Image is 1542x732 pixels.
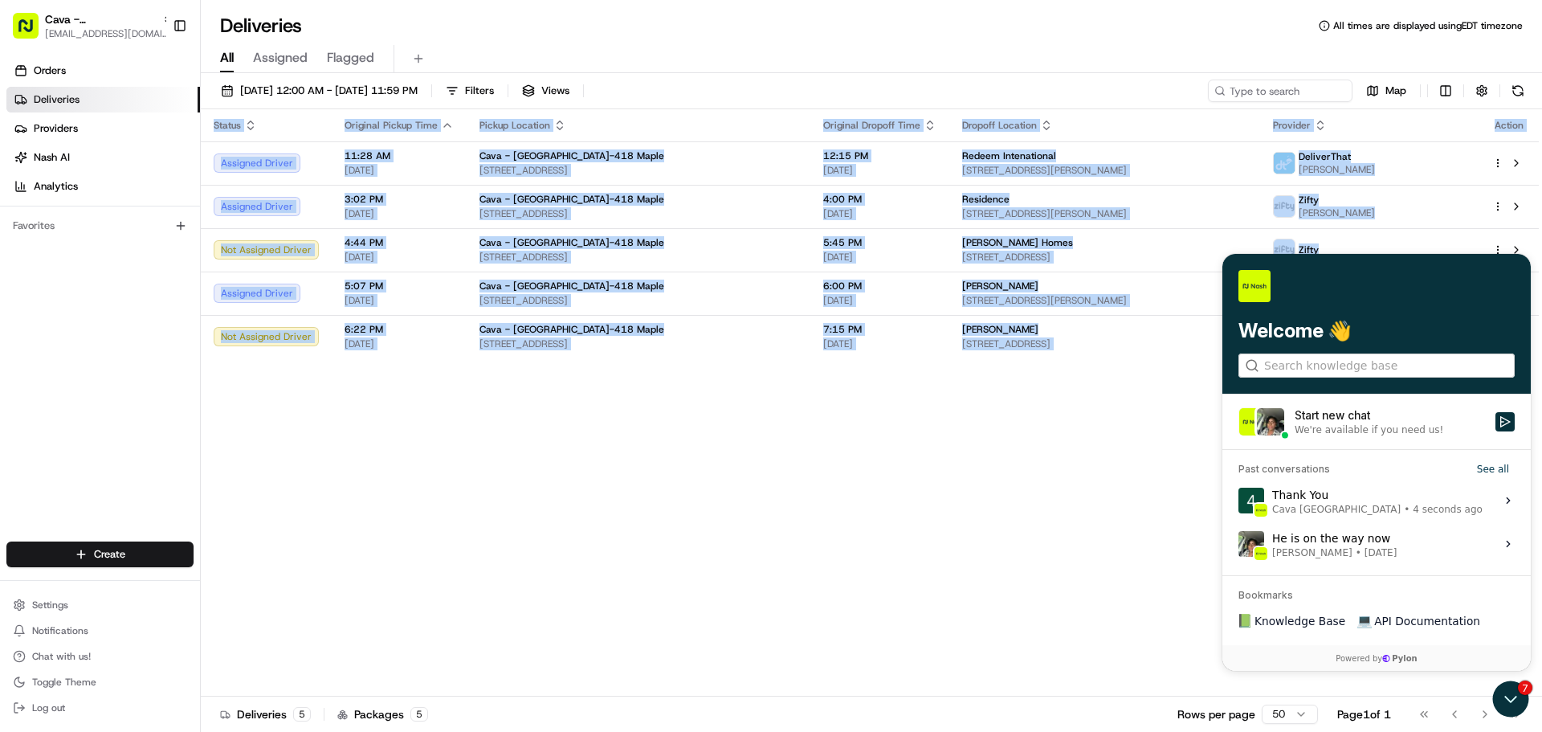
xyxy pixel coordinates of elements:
button: Map [1359,80,1413,102]
span: [DATE] [345,251,454,264]
span: Chat with us! [32,650,91,663]
span: [STREET_ADDRESS][PERSON_NAME] [962,164,1247,177]
button: Log out [6,697,194,719]
div: Packages [337,706,428,722]
span: Assigned [253,48,308,67]
span: 4:00 PM [823,193,936,206]
button: Filters [439,80,501,102]
div: Deliveries [220,706,311,722]
span: 5:45 PM [823,236,936,249]
span: [PERSON_NAME] [962,323,1038,336]
div: 5 [410,707,428,722]
span: [STREET_ADDRESS] [962,337,1247,350]
span: Orders [34,63,66,78]
button: Settings [6,594,194,616]
span: [DATE] [823,251,936,264]
button: [EMAIL_ADDRESS][DOMAIN_NAME] [45,27,173,40]
span: Residence [962,193,1010,206]
div: Favorites [6,213,194,239]
button: Chat with us! [6,645,194,668]
input: Type to search [1208,80,1352,102]
span: Create [94,547,125,562]
span: [STREET_ADDRESS] [479,207,798,220]
span: 3:02 PM [345,193,454,206]
span: [PERSON_NAME] [1299,207,1375,219]
span: All times are displayed using EDT timezone [1333,19,1523,32]
button: Create [6,542,194,567]
button: Refresh [1507,80,1529,102]
span: Dropoff Location [962,119,1037,132]
div: Action [1492,119,1526,132]
span: [DATE] 12:00 AM - [DATE] 11:59 PM [240,84,418,98]
span: Provider [1273,119,1311,132]
button: Toggle Theme [6,671,194,693]
span: 6:00 PM [823,280,936,292]
span: [DATE] [823,337,936,350]
button: Notifications [6,620,194,642]
h1: Deliveries [220,13,302,39]
span: [STREET_ADDRESS][PERSON_NAME] [962,294,1247,307]
span: [DATE] [345,207,454,220]
span: Pickup Location [479,119,550,132]
iframe: Open customer support [1491,679,1534,722]
span: Zifty [1299,194,1319,207]
span: 6:22 PM [345,323,454,336]
span: [STREET_ADDRESS][PERSON_NAME] [962,207,1247,220]
a: Analytics [6,174,200,199]
img: zifty-logo-trans-sq.png [1274,196,1295,217]
span: Cava - [GEOGRAPHIC_DATA]-418 Maple [479,323,664,336]
span: 4:44 PM [345,236,454,249]
span: Deliveries [34,92,80,107]
span: Views [541,84,569,98]
span: [DATE] [345,337,454,350]
span: Providers [34,121,78,136]
span: Map [1385,84,1406,98]
button: Cava - [GEOGRAPHIC_DATA] [45,11,156,27]
button: [DATE] 12:00 AM - [DATE] 11:59 PM [214,80,425,102]
span: [DATE] [823,164,936,177]
span: [STREET_ADDRESS] [479,337,798,350]
span: Flagged [327,48,374,67]
span: DeliverThat [1299,150,1351,163]
span: [STREET_ADDRESS] [479,294,798,307]
a: Nash AI [6,145,200,170]
iframe: Customer support window [1222,254,1531,671]
span: Notifications [32,624,88,637]
span: [DATE] [345,294,454,307]
span: 11:28 AM [345,149,454,162]
span: Original Pickup Time [345,119,438,132]
span: Status [214,119,241,132]
span: Analytics [34,179,78,194]
span: [PERSON_NAME] [962,280,1038,292]
span: Log out [32,701,65,714]
span: 7:15 PM [823,323,936,336]
span: Cava - [GEOGRAPHIC_DATA]-418 Maple [479,280,664,292]
span: Filters [465,84,494,98]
